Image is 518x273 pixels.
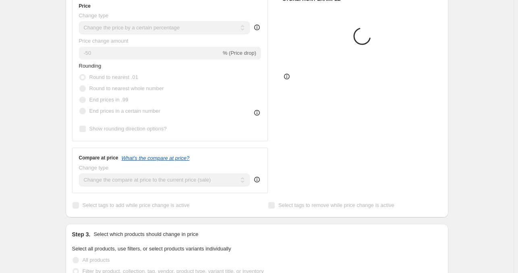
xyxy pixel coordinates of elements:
[89,74,138,80] span: Round to nearest .01
[79,38,128,44] span: Price change amount
[122,155,190,161] button: What's the compare at price?
[79,3,91,9] h3: Price
[223,50,256,56] span: % (Price drop)
[83,202,190,208] span: Select tags to add while price change is active
[253,176,261,184] div: help
[253,23,261,31] div: help
[89,85,164,91] span: Round to nearest whole number
[79,155,118,161] h3: Compare at price
[79,12,109,19] span: Change type
[278,202,394,208] span: Select tags to remove while price change is active
[79,165,109,171] span: Change type
[93,230,198,238] p: Select which products should change in price
[79,47,221,60] input: -15
[79,63,102,69] span: Rounding
[89,126,167,132] span: Show rounding direction options?
[72,246,231,252] span: Select all products, use filters, or select products variants individually
[89,108,160,114] span: End prices in a certain number
[72,230,91,238] h2: Step 3.
[83,257,110,263] span: All products
[89,97,128,103] span: End prices in .99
